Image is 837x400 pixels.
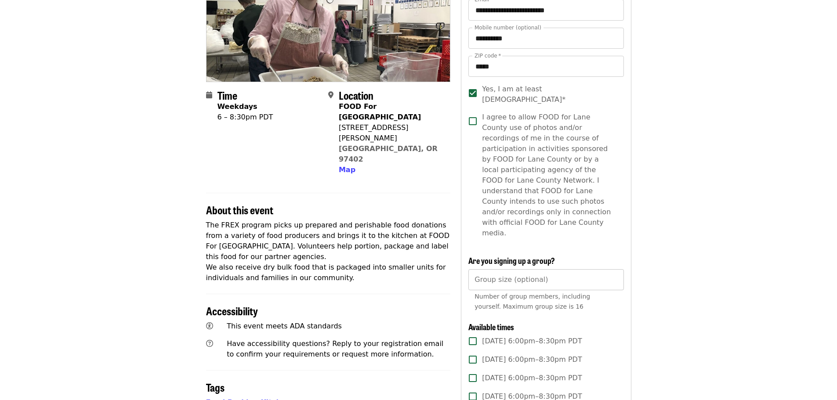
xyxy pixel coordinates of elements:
span: Yes, I am at least [DEMOGRAPHIC_DATA]* [482,84,616,105]
div: 6 – 8:30pm PDT [217,112,273,123]
span: [DATE] 6:00pm–8:30pm PDT [482,354,582,365]
span: This event meets ADA standards [227,322,342,330]
span: [DATE] 6:00pm–8:30pm PDT [482,373,582,383]
label: ZIP code [475,53,501,58]
span: [DATE] 6:00pm–8:30pm PDT [482,336,582,346]
span: Location [339,87,373,103]
input: [object Object] [468,269,623,290]
input: Mobile number (optional) [468,28,623,49]
strong: Weekdays [217,102,257,111]
span: Have accessibility questions? Reply to your registration email to confirm your requirements or re... [227,339,443,358]
span: About this event [206,202,273,217]
button: Map [339,165,355,175]
p: The FREX program picks up prepared and perishable food donations from a variety of food producers... [206,220,451,283]
i: universal-access icon [206,322,213,330]
a: [GEOGRAPHIC_DATA], OR 97402 [339,144,438,163]
span: I agree to allow FOOD for Lane County use of photos and/or recordings of me in the course of part... [482,112,616,238]
span: Number of group members, including yourself. Maximum group size is 16 [475,293,590,310]
i: question-circle icon [206,339,213,348]
label: Mobile number (optional) [475,25,541,30]
strong: FOOD For [GEOGRAPHIC_DATA] [339,102,421,121]
span: Time [217,87,237,103]
span: Available times [468,321,514,332]
span: Are you signing up a group? [468,255,555,266]
span: Tags [206,379,225,395]
input: ZIP code [468,56,623,77]
span: Accessibility [206,303,258,318]
span: Map [339,166,355,174]
div: [STREET_ADDRESS][PERSON_NAME] [339,123,443,144]
i: calendar icon [206,91,212,99]
i: map-marker-alt icon [328,91,333,99]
